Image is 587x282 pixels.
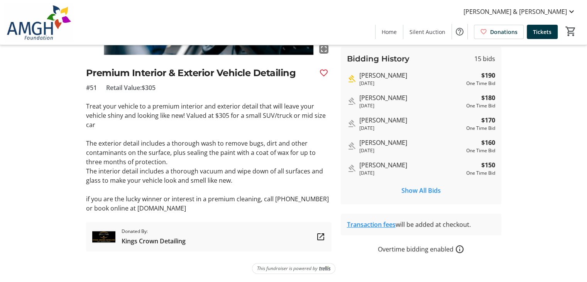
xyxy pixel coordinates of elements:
[359,138,463,147] div: [PERSON_NAME]
[347,164,356,173] mat-icon: Outbid
[403,25,452,39] a: Silent Auction
[533,28,551,36] span: Tickets
[86,194,332,213] p: if you are the lucky winner or interest in a premium cleaning, call [PHONE_NUMBER] or book online...
[359,147,463,154] div: [DATE]
[457,5,582,18] button: [PERSON_NAME] & [PERSON_NAME]
[257,265,318,272] span: This fundraiser is powered by
[5,3,73,42] img: Alexandra Marine & General Hospital Foundation's Logo
[347,74,356,83] mat-icon: Highest bid
[466,125,495,132] div: One Time Bid
[359,93,463,102] div: [PERSON_NAME]
[347,119,356,128] mat-icon: Outbid
[319,266,330,271] img: Trellis Logo
[481,138,495,147] strong: $160
[481,93,495,102] strong: $180
[359,160,463,170] div: [PERSON_NAME]
[359,102,463,109] div: [DATE]
[86,166,332,185] p: The interior detail includes a thorough vacuum and wipe down of all surfaces and glass to make yo...
[564,24,578,38] button: Cart
[466,80,495,87] div: One Time Bid
[481,71,495,80] strong: $190
[341,245,501,254] div: Overtime bidding enabled
[359,71,463,80] div: [PERSON_NAME]
[359,170,463,177] div: [DATE]
[347,220,396,229] a: Transaction fees
[527,25,558,39] a: Tickets
[464,7,567,16] span: [PERSON_NAME] & [PERSON_NAME]
[316,65,332,81] button: Favourite
[359,80,463,87] div: [DATE]
[86,66,313,80] h2: Premium Interior & Exterior Vehicle Detailing
[382,28,397,36] span: Home
[481,116,495,125] strong: $170
[319,44,328,54] mat-icon: fullscreen
[359,116,463,125] div: [PERSON_NAME]
[122,228,186,235] span: Donated By:
[409,28,445,36] span: Silent Auction
[347,97,356,106] mat-icon: Outbid
[466,147,495,154] div: One Time Bid
[474,54,495,63] span: 15 bids
[401,186,441,195] span: Show All Bids
[481,160,495,170] strong: $150
[490,28,518,36] span: Donations
[359,125,463,132] div: [DATE]
[86,102,332,129] p: Treat your vehicle to a premium interior and exterior detail that will leave your vehicle shiny a...
[86,222,332,251] a: Kings Crown DetailingDonated By:Kings Crown Detailing
[466,170,495,177] div: One Time Bid
[347,183,495,198] button: Show All Bids
[347,220,495,229] div: will be added at checkout.
[466,102,495,109] div: One Time Bid
[86,83,97,92] span: #51
[455,245,464,254] a: How overtime bidding works for silent auctions
[92,225,115,248] img: Kings Crown Detailing
[452,24,467,39] button: Help
[106,83,156,92] span: Retail Value: $305
[347,141,356,151] mat-icon: Outbid
[86,139,332,166] p: The exterior detail includes a thorough wash to remove bugs, dirt and other contaminants on the s...
[474,25,524,39] a: Donations
[122,236,186,246] span: Kings Crown Detailing
[376,25,403,39] a: Home
[347,53,409,65] h3: Bidding History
